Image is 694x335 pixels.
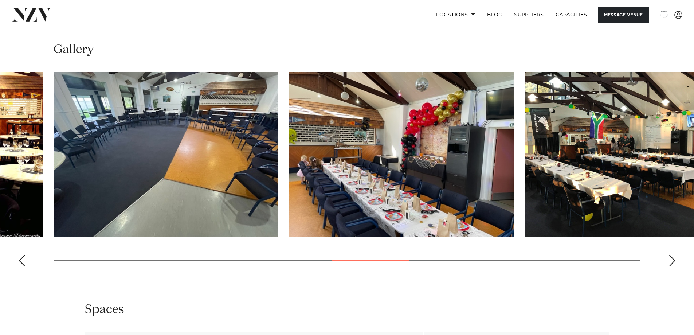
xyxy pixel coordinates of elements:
[550,7,593,23] a: Capacities
[54,42,94,58] h2: Gallery
[12,8,51,21] img: nzv-logo.png
[85,301,124,318] h2: Spaces
[430,7,481,23] a: Locations
[481,7,508,23] a: BLOG
[508,7,549,23] a: SUPPLIERS
[54,72,278,237] swiper-slide: 10 / 19
[289,72,514,237] swiper-slide: 11 / 19
[598,7,649,23] button: Message Venue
